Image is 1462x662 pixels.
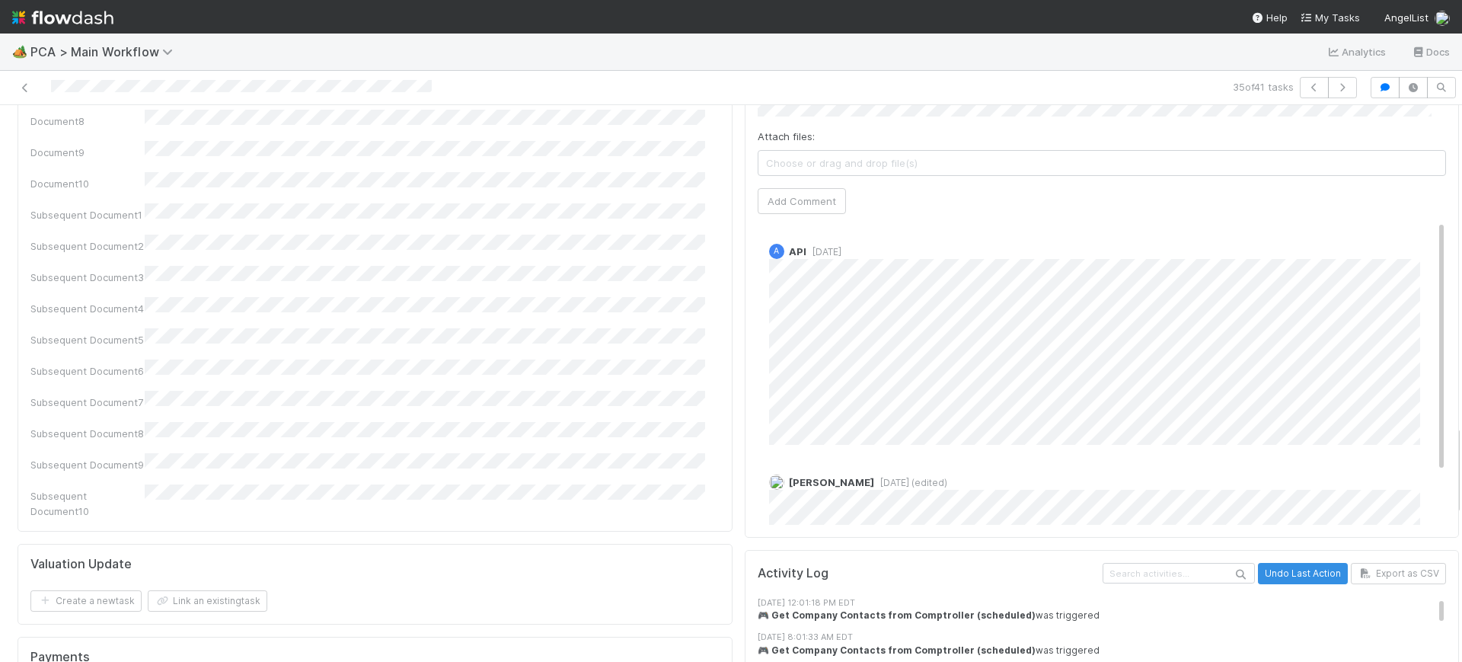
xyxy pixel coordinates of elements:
div: Document8 [30,114,145,129]
span: A [774,247,779,255]
div: API [769,244,784,259]
div: Subsequent Document5 [30,332,145,347]
div: Subsequent Document9 [30,457,145,472]
div: Document10 [30,176,145,191]
div: Subsequent Document7 [30,395,145,410]
a: Analytics [1326,43,1387,61]
img: avatar_dd78c015-5c19-403d-b5d7-976f9c2ba6b3.png [769,475,784,490]
div: Subsequent Document2 [30,238,145,254]
span: [DATE] [806,246,841,257]
div: Subsequent Document3 [30,270,145,285]
img: avatar_fee1282a-8af6-4c79-b7c7-bf2cfad99775.png [1435,11,1450,26]
button: Add Comment [758,188,846,214]
div: Help [1251,10,1288,25]
button: Export as CSV [1351,563,1446,584]
div: Subsequent Document6 [30,363,145,379]
strong: 🎮 Get Company Contacts from Comptroller (scheduled) [758,644,1036,656]
div: Subsequent Document1 [30,207,145,222]
label: Attach files: [758,129,815,144]
div: Subsequent Document8 [30,426,145,441]
span: Choose or drag and drop file(s) [758,151,1446,175]
input: Search activities... [1103,563,1255,584]
button: Create a newtask [30,590,142,612]
span: AngelList [1384,11,1428,24]
span: 35 of 41 tasks [1233,79,1294,94]
h5: Valuation Update [30,557,132,572]
span: PCA > Main Workflow [30,44,180,59]
div: Document9 [30,145,145,160]
div: Subsequent Document4 [30,301,145,316]
div: [DATE] 12:01:18 PM EDT [758,596,1461,609]
button: Undo Last Action [1258,563,1348,584]
span: [DATE] (edited) [874,477,947,488]
strong: 🎮 Get Company Contacts from Comptroller (scheduled) [758,609,1036,621]
span: My Tasks [1300,11,1360,24]
div: Subsequent Document10 [30,488,145,519]
h5: Activity Log [758,566,1100,581]
div: [DATE] 8:01:33 AM EDT [758,631,1461,644]
div: was triggered [758,609,1461,622]
div: was triggered [758,644,1461,657]
a: Docs [1411,43,1450,61]
img: logo-inverted-e16ddd16eac7371096b0.svg [12,5,113,30]
a: My Tasks [1300,10,1360,25]
button: Link an existingtask [148,590,267,612]
span: [PERSON_NAME] [789,476,874,488]
span: API [789,245,806,257]
span: 🏕️ [12,45,27,58]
